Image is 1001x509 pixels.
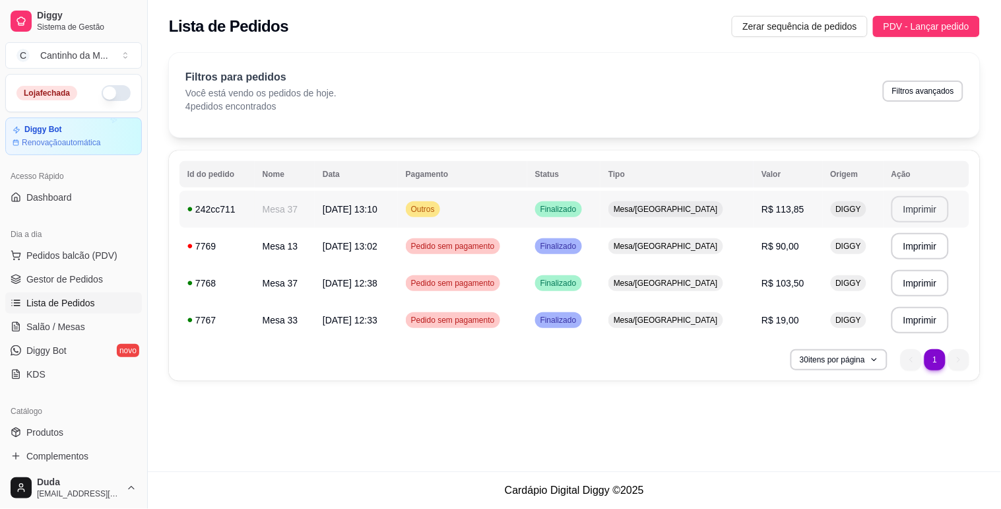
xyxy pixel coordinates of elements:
article: Diggy Bot [24,125,62,135]
div: Acesso Rápido [5,166,142,187]
h2: Lista de Pedidos [169,16,288,37]
a: Salão / Mesas [5,316,142,337]
a: Dashboard [5,187,142,208]
p: 4 pedidos encontrados [185,100,337,113]
th: Pagamento [398,161,527,187]
span: Mesa/[GEOGRAPHIC_DATA] [611,315,721,325]
a: DiggySistema de Gestão [5,5,142,37]
p: Filtros para pedidos [185,69,337,85]
td: Mesa 13 [255,228,315,265]
button: Select a team [5,42,142,69]
span: Gestor de Pedidos [26,273,103,286]
span: Finalizado [538,315,579,325]
span: [EMAIL_ADDRESS][DOMAIN_NAME] [37,489,121,499]
span: Zerar sequência de pedidos [742,19,857,34]
span: KDS [26,368,46,381]
span: DIGGY [833,204,864,215]
span: DIGGY [833,241,864,252]
a: KDS [5,364,142,385]
span: Lista de Pedidos [26,296,95,310]
th: Tipo [600,161,754,187]
a: Diggy Botnovo [5,340,142,361]
span: C [16,49,30,62]
button: Filtros avançados [883,81,963,102]
a: Gestor de Pedidos [5,269,142,290]
span: [DATE] 13:10 [323,204,377,215]
th: Ação [884,161,969,187]
span: Finalizado [538,278,579,288]
div: 242cc711 [187,203,247,216]
td: Mesa 37 [255,191,315,228]
td: Mesa 33 [255,302,315,339]
footer: Cardápio Digital Diggy © 2025 [148,471,1001,509]
button: Zerar sequência de pedidos [732,16,868,37]
div: Cantinho da M ... [40,49,108,62]
div: 7769 [187,240,247,253]
span: Outros [408,204,437,215]
span: Mesa/[GEOGRAPHIC_DATA] [611,241,721,252]
span: Pedido sem pagamento [408,315,498,325]
span: Sistema de Gestão [37,22,137,32]
span: R$ 103,50 [761,278,804,288]
th: Nome [255,161,315,187]
span: [DATE] 12:38 [323,278,377,288]
div: Dia a dia [5,224,142,245]
div: 7767 [187,314,247,327]
span: Complementos [26,450,88,463]
button: Imprimir [891,233,949,259]
span: [DATE] 12:33 [323,315,377,325]
a: Produtos [5,422,142,443]
nav: pagination navigation [894,343,976,377]
button: Imprimir [891,307,949,333]
span: R$ 113,85 [761,204,804,215]
span: Mesa/[GEOGRAPHIC_DATA] [611,204,721,215]
th: Valor [754,161,822,187]
th: Origem [823,161,884,187]
p: Você está vendo os pedidos de hoje. [185,86,337,100]
div: Loja fechada [16,86,77,100]
span: Finalizado [538,241,579,252]
span: Salão / Mesas [26,320,85,333]
li: pagination item 1 active [924,349,946,370]
button: Imprimir [891,270,949,296]
span: [DATE] 13:02 [323,241,377,252]
button: Imprimir [891,196,949,222]
span: DIGGY [833,315,864,325]
button: Pedidos balcão (PDV) [5,245,142,266]
span: R$ 90,00 [761,241,799,252]
span: Pedidos balcão (PDV) [26,249,117,262]
span: PDV - Lançar pedido [884,19,969,34]
th: Status [527,161,600,187]
span: DIGGY [833,278,864,288]
span: Duda [37,477,121,489]
button: Duda[EMAIL_ADDRESS][DOMAIN_NAME] [5,472,142,504]
button: Alterar Status [102,85,131,101]
span: Produtos [26,426,63,439]
a: Complementos [5,446,142,467]
span: Dashboard [26,191,72,204]
span: Pedido sem pagamento [408,241,498,252]
span: Pedido sem pagamento [408,278,498,288]
th: Data [315,161,398,187]
button: PDV - Lançar pedido [873,16,980,37]
span: Finalizado [538,204,579,215]
span: Mesa/[GEOGRAPHIC_DATA] [611,278,721,288]
a: Diggy BotRenovaçãoautomática [5,118,142,155]
span: Diggy [37,10,137,22]
th: Id do pedido [179,161,255,187]
article: Renovação automática [22,137,100,148]
div: 7768 [187,277,247,290]
div: Catálogo [5,401,142,422]
td: Mesa 37 [255,265,315,302]
button: 30itens por página [791,349,888,370]
a: Lista de Pedidos [5,292,142,314]
span: Diggy Bot [26,344,67,357]
span: R$ 19,00 [761,315,799,325]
